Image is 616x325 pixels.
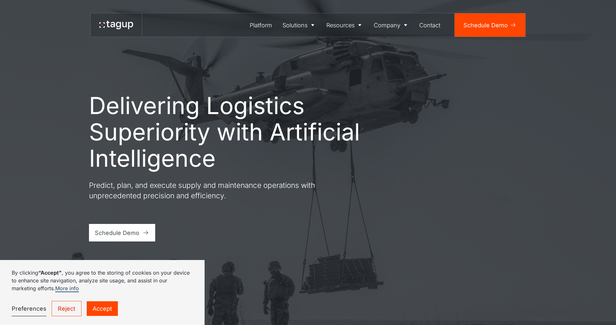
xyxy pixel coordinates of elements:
div: Resources [326,21,355,30]
div: Company [374,21,400,30]
a: Platform [245,13,278,37]
a: Reject [52,301,82,316]
p: Predict, plan, and execute supply and maintenance operations with unprecedented precision and eff... [89,180,323,201]
a: Accept [87,301,118,316]
strong: “Accept” [38,269,62,276]
div: Schedule Demo [95,228,139,237]
p: By clicking , you agree to the storing of cookies on your device to enhance site navigation, anal... [12,269,193,292]
a: More info [55,285,79,292]
a: Schedule Demo [89,224,156,241]
a: Contact [414,13,446,37]
a: Resources [321,13,369,37]
h1: Delivering Logistics Superiority with Artificial Intelligence [89,92,362,171]
div: Platform [250,21,272,30]
div: Solutions [283,21,308,30]
div: Contact [419,21,440,30]
div: Schedule Demo [463,21,508,30]
a: Solutions [277,13,321,37]
a: Company [369,13,414,37]
a: Schedule Demo [455,13,525,37]
a: Preferences [12,301,46,316]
